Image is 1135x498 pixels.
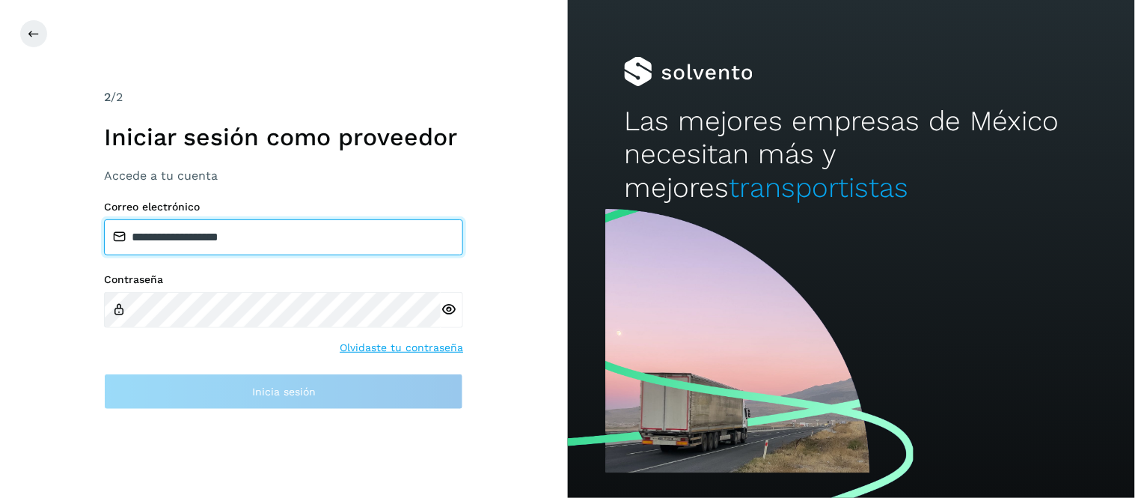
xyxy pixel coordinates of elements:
[252,386,316,397] span: Inicia sesión
[104,374,463,410] button: Inicia sesión
[104,168,463,183] h3: Accede a tu cuenta
[340,340,463,356] a: Olvidaste tu contraseña
[624,105,1078,204] h2: Las mejores empresas de México necesitan más y mejores
[104,88,463,106] div: /2
[729,171,908,204] span: transportistas
[104,90,111,104] span: 2
[104,123,463,151] h1: Iniciar sesión como proveedor
[104,201,463,213] label: Correo electrónico
[104,273,463,286] label: Contraseña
